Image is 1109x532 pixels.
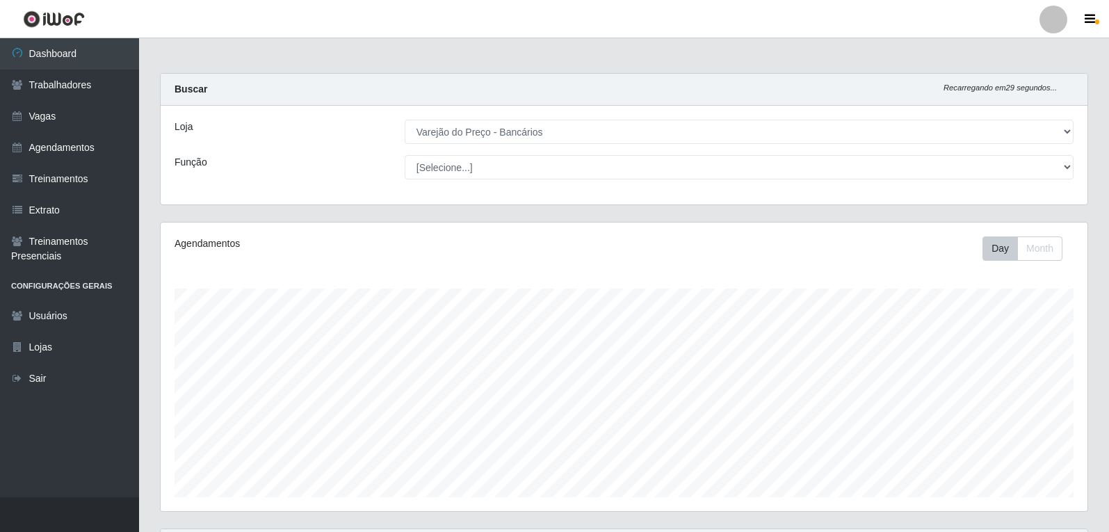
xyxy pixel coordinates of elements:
[982,236,1062,261] div: First group
[175,155,207,170] label: Função
[982,236,1074,261] div: Toolbar with button groups
[175,120,193,134] label: Loja
[1017,236,1062,261] button: Month
[175,83,207,95] strong: Buscar
[175,236,537,251] div: Agendamentos
[982,236,1018,261] button: Day
[23,10,85,28] img: CoreUI Logo
[944,83,1057,92] i: Recarregando em 29 segundos...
